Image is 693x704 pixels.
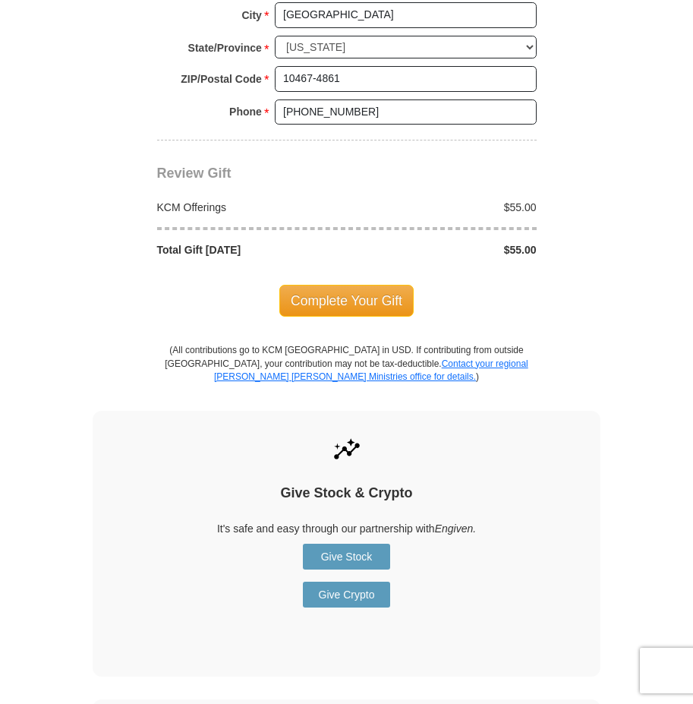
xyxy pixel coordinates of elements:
[347,242,545,257] div: $55.00
[214,358,528,382] a: Contact your regional [PERSON_NAME] [PERSON_NAME] Ministries office for details.
[119,521,574,536] p: It's safe and easy through our partnership with
[303,544,390,570] a: Give Stock
[149,242,347,257] div: Total Gift [DATE]
[157,166,232,181] span: Review Gift
[279,285,414,317] span: Complete Your Gift
[165,344,529,410] p: (All contributions go to KCM [GEOGRAPHIC_DATA] in USD. If contributing from outside [GEOGRAPHIC_D...
[303,582,390,608] a: Give Crypto
[229,101,262,122] strong: Phone
[181,68,262,90] strong: ZIP/Postal Code
[331,434,363,466] img: give-by-stock.svg
[149,200,347,215] div: KCM Offerings
[188,37,262,58] strong: State/Province
[435,522,476,535] i: Engiven.
[241,5,261,26] strong: City
[347,200,545,215] div: $55.00
[119,485,574,502] h4: Give Stock & Crypto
